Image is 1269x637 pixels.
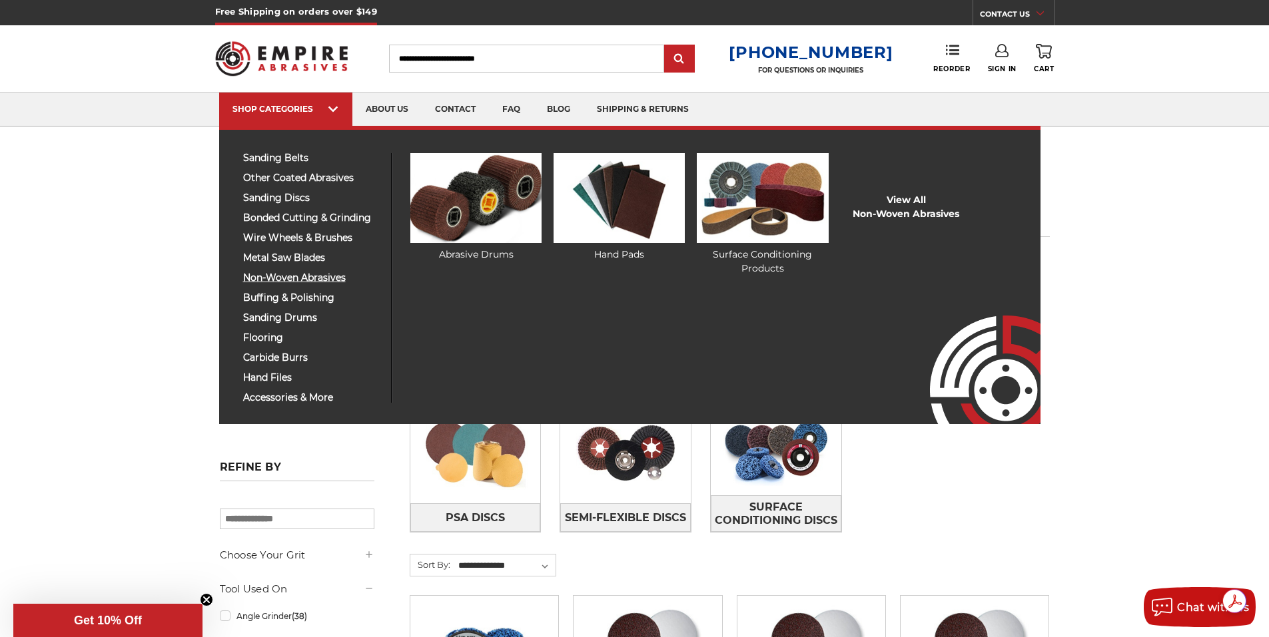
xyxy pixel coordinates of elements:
[410,153,542,243] img: Abrasive Drums
[853,193,959,221] a: View AllNon-woven Abrasives
[980,7,1054,25] a: CONTACT US
[220,604,374,628] a: Angle Grinder
[560,503,691,532] a: Semi-Flexible Discs
[220,547,374,563] h5: Choose Your Grit
[243,153,381,163] span: sanding belts
[243,373,381,383] span: hand files
[565,507,686,529] span: Semi-Flexible Discs
[456,556,556,576] select: Sort By:
[220,461,374,481] h5: Refine by
[906,276,1041,424] img: Empire Abrasives Logo Image
[292,611,307,621] span: (38)
[200,593,213,606] button: Close teaser
[243,353,381,363] span: carbide burrs
[13,604,203,637] div: Get 10% OffClose teaser
[697,153,828,243] img: Surface Conditioning Products
[1034,65,1054,73] span: Cart
[554,153,685,243] img: Hand Pads
[729,66,893,75] p: FOR QUESTIONS OR INQUIRIES
[1177,601,1249,614] span: Chat with us
[534,93,584,126] a: blog
[243,273,381,283] span: non-woven abrasives
[220,581,374,597] h5: Tool Used On
[243,393,381,403] span: accessories & more
[410,503,541,532] a: PSA Discs
[243,333,381,343] span: flooring
[243,253,381,263] span: metal saw blades
[243,173,381,183] span: other coated abrasives
[666,46,693,73] input: Submit
[489,93,534,126] a: faq
[243,313,381,323] span: sanding drums
[243,233,381,243] span: wire wheels & brushes
[584,93,702,126] a: shipping & returns
[1034,44,1054,73] a: Cart
[697,153,828,276] a: Surface Conditioning Products
[711,495,841,532] a: Surface Conditioning Discs
[933,44,970,73] a: Reorder
[560,407,691,499] img: Semi-Flexible Discs
[422,93,489,126] a: contact
[410,407,541,499] img: PSA Discs
[729,43,893,62] a: [PHONE_NUMBER]
[554,153,685,262] a: Hand Pads
[74,614,142,627] span: Get 10% Off
[988,65,1017,73] span: Sign In
[933,65,970,73] span: Reorder
[215,33,348,85] img: Empire Abrasives
[446,507,505,529] span: PSA Discs
[352,93,422,126] a: about us
[711,403,841,495] img: Surface Conditioning Discs
[410,554,450,574] label: Sort By:
[410,153,542,262] a: Abrasive Drums
[243,193,381,203] span: sanding discs
[243,293,381,303] span: buffing & polishing
[232,104,339,114] div: SHOP CATEGORIES
[243,213,381,223] span: bonded cutting & grinding
[1144,587,1256,627] button: Chat with us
